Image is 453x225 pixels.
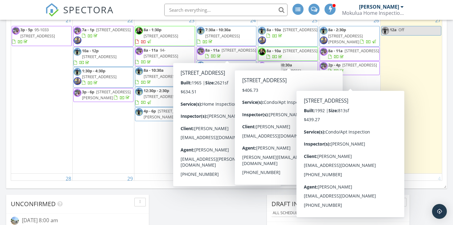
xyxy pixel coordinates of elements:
img: img_3256.jpg [12,27,20,35]
a: 1:30p - 4:30p [STREET_ADDRESS] [82,68,116,85]
a: 10a - 12p [STREET_ADDRESS] [73,47,133,67]
span: [STREET_ADDRESS] [267,68,301,74]
span: Off [398,27,404,32]
td: Go to October 4, 2025 [380,173,442,213]
span: Draft Inspections [271,200,331,208]
img: img_3256.jpg [258,62,266,70]
div: All schedulers [273,211,309,215]
a: 3p - 5p 95-1033 [STREET_ADDRESS] [12,27,55,44]
img: img_5637.jpg [74,48,81,56]
span: 12a [390,27,397,32]
td: Go to September 27, 2025 [380,15,442,173]
a: 7:30a - 10:30a [STREET_ADDRESS] [197,27,240,44]
span: 8:30a - 10:30a [267,62,292,68]
a: 7:30a - 10:30a [STREET_ADDRESS] [197,26,257,46]
a: Go to September 22, 2025 [126,15,134,25]
a: 1:30p - 4:30p [STREET_ADDRESS] [197,62,240,79]
a: Go to September 30, 2025 [188,174,196,184]
a: Go to September 23, 2025 [188,15,196,25]
td: Go to September 28, 2025 [11,173,73,213]
a: 2p - 4p [STREET_ADDRESS] [328,62,377,74]
td: Go to September 25, 2025 [257,15,319,173]
a: 8a - 2:30p [STREET_ADDRESS][PERSON_NAME] [328,27,377,44]
a: Go to September 26, 2025 [372,15,380,25]
a: 1:30p - 4:30p [STREET_ADDRESS] [197,61,257,81]
td: Go to September 21, 2025 [11,15,73,173]
img: img_3256.jpg [320,62,328,70]
img: img_5637.jpg [74,68,81,76]
span: 7:30a - 10:30a [205,27,231,32]
span: 10a - 12p [82,48,99,53]
span: 11:30a - 12:30p [267,83,294,88]
a: Go to September 27, 2025 [434,15,442,25]
span: [STREET_ADDRESS] [283,103,317,109]
a: 8a - 10:30a [STREET_ADDRESS] [135,67,178,85]
td: Go to September 30, 2025 [134,173,196,213]
span: 1:30p - 4:30p [267,134,290,139]
span: SPECTORA [63,3,114,16]
td: Go to September 22, 2025 [73,15,134,173]
span: [STREET_ADDRESS] [345,48,379,53]
span: [STREET_ADDRESS][PERSON_NAME] [144,108,192,120]
td: Go to September 26, 2025 [319,15,381,173]
img: img_4473.jpeg [258,122,266,129]
a: 8:30a - 10:30a [STREET_ADDRESS] [258,62,301,79]
td: Go to October 1, 2025 [196,173,257,213]
div: Open Intercom Messenger [432,204,447,219]
a: 8:30a - 10:30a [STREET_ADDRESS] [258,61,318,81]
span: [STREET_ADDRESS] [267,159,301,165]
a: 7a - 1p [STREET_ADDRESS] [82,27,131,38]
img: img_4473.jpeg [320,36,328,44]
a: 8a - 11a 94-[STREET_ADDRESS] [135,46,195,66]
a: 11:30a - 12:30p [STREET_ADDRESS] [267,83,301,100]
a: Go to October 4, 2025 [437,174,442,184]
a: Go to September 29, 2025 [126,174,134,184]
a: 2:30p - 4p [STREET_ADDRESS] [258,154,301,171]
span: 4p - 6p [144,108,156,114]
td: Go to October 2, 2025 [257,173,319,213]
a: 1:30p - 4:30p [STREET_ADDRESS] [258,133,318,153]
a: Go to October 2, 2025 [313,174,319,184]
span: 8a - 11a [205,47,220,53]
img: img_0091.jpg [258,112,266,120]
a: 3p - 6p [STREET_ADDRESS][PERSON_NAME] [73,88,133,102]
td: Go to September 29, 2025 [73,173,134,213]
span: 12:30p - 2:30p [144,88,169,93]
span: 1:30p - 4:30p [82,68,105,74]
a: 12:30p - 2:30p [STREET_ADDRESS] [135,87,195,107]
span: 2:30p - 4p [267,154,284,159]
a: 8a - 11a [STREET_ADDRESS] [197,46,257,60]
a: Go to September 25, 2025 [311,15,319,25]
span: 95-1033 [STREET_ADDRESS] [20,27,55,38]
a: Go to October 3, 2025 [375,174,380,184]
span: [STREET_ADDRESS] [144,74,178,79]
span: 3p - 6p [82,89,94,95]
a: SPECTORA [45,8,114,21]
a: 12p - 3p [STREET_ADDRESS] [267,103,317,115]
a: 8a - 2:30p [STREET_ADDRESS][PERSON_NAME] [320,26,380,46]
span: [STREET_ADDRESS] [267,88,301,94]
img: img_5637.jpg [135,67,143,75]
span: 8a - 10a [267,48,281,53]
a: 8a - 11a [STREET_ADDRESS] [320,47,380,61]
span: 3p - 5p [20,27,33,32]
a: Go to October 1, 2025 [252,174,257,184]
a: 7a - 1p [STREET_ADDRESS] [73,26,133,46]
a: 1:30p - 4:30p [STREET_ADDRESS] [73,67,133,87]
img: img_4473.jpeg [74,77,81,85]
a: 4p - 6p [STREET_ADDRESS][PERSON_NAME] [144,108,192,120]
span: 94-[STREET_ADDRESS] [144,47,178,59]
span: [STREET_ADDRESS] [205,33,240,39]
img: img_0091.jpg [258,48,266,56]
a: 8a - 1:30p [STREET_ADDRESS] [135,26,195,46]
img: img_5637.jpg [320,27,328,35]
span: [STREET_ADDRESS] [283,48,317,53]
img: img_5637.jpg [258,27,266,35]
a: Go to September 28, 2025 [64,174,72,184]
img: img_3256.jpg [74,89,81,97]
a: 8a - 10a [STREET_ADDRESS] [267,27,317,38]
td: Go to September 23, 2025 [134,15,196,173]
span: [STREET_ADDRESS] [283,27,317,32]
img: img_3256.jpg [320,48,328,56]
a: 12p - 3p [STREET_ADDRESS] [258,102,318,132]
